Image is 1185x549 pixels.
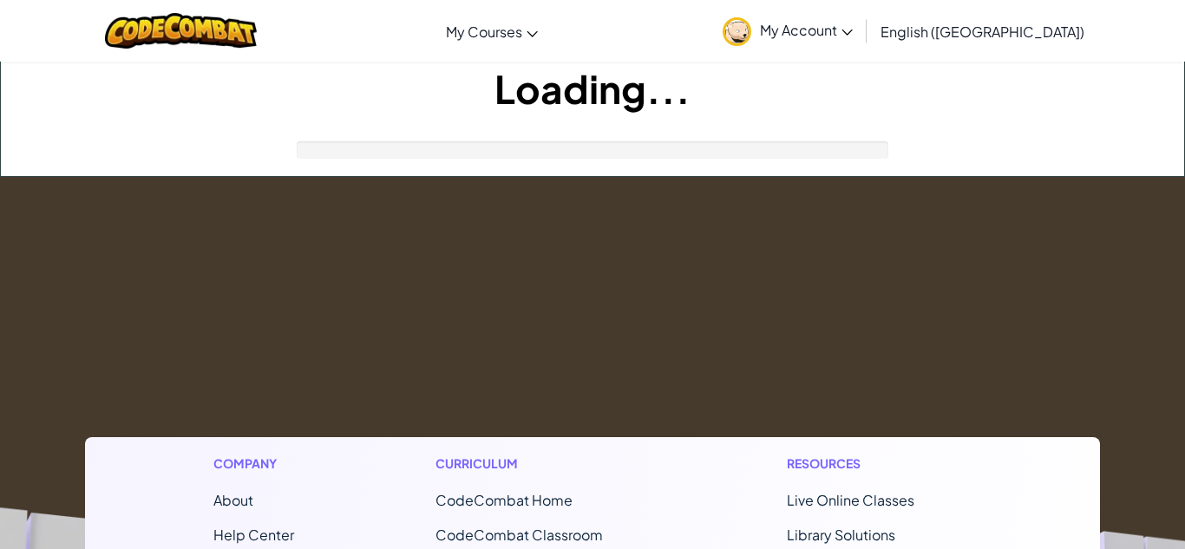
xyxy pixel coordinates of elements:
h1: Loading... [1,62,1184,115]
h1: Curriculum [435,454,645,473]
span: CodeCombat Home [435,491,573,509]
a: About [213,491,253,509]
a: My Courses [437,8,547,55]
a: My Account [714,3,861,58]
a: English ([GEOGRAPHIC_DATA]) [872,8,1093,55]
a: Live Online Classes [787,491,914,509]
h1: Company [213,454,294,473]
h1: Resources [787,454,972,473]
span: My Courses [446,23,522,41]
a: Help Center [213,526,294,544]
img: avatar [723,17,751,46]
span: My Account [760,21,853,39]
img: CodeCombat logo [105,13,257,49]
a: Library Solutions [787,526,895,544]
span: English ([GEOGRAPHIC_DATA]) [881,23,1084,41]
a: CodeCombat Classroom [435,526,603,544]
